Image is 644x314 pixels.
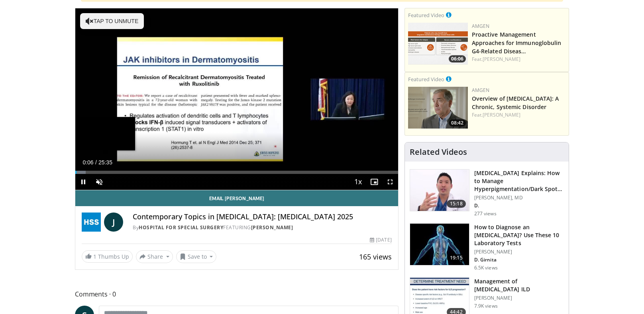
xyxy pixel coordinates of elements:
[472,56,565,63] div: Feat.
[447,200,466,208] span: 15:18
[483,56,520,62] a: [PERSON_NAME]
[474,203,564,209] p: D.
[408,12,444,19] small: Featured Video
[447,254,466,262] span: 19:15
[382,174,398,190] button: Fullscreen
[449,55,466,62] span: 06:06
[410,224,469,265] img: 94354a42-e356-4408-ae03-74466ea68b7a.150x105_q85_crop-smart_upscale.jpg
[104,213,123,232] a: J
[483,111,520,118] a: [PERSON_NAME]
[474,223,564,247] h3: How to Diagnose an [MEDICAL_DATA]? Use These 10 Laboratory Tests
[408,23,468,64] img: b07e8bac-fd62-4609-bac4-e65b7a485b7c.png.150x105_q85_crop-smart_upscale.png
[350,174,366,190] button: Playback Rate
[80,13,144,29] button: Tap to unmute
[366,174,382,190] button: Enable picture-in-picture mode
[474,257,564,263] p: D. Girnita
[82,213,101,232] img: Hospital for Special Surgery
[82,250,133,263] a: 1 Thumbs Up
[133,224,392,231] div: By FEATURING
[449,119,466,127] span: 08:42
[472,111,565,119] div: Feat.
[472,95,559,111] a: Overview of [MEDICAL_DATA]: A Chronic, Systemic Disorder
[133,213,392,221] h4: Contemporary Topics in [MEDICAL_DATA]: [MEDICAL_DATA] 2025
[474,277,564,293] h3: Management of [MEDICAL_DATA] ILD
[410,223,564,271] a: 19:15 How to Diagnose an [MEDICAL_DATA]? Use These 10 Laboratory Tests [PERSON_NAME] D. Girnita 6...
[136,250,173,263] button: Share
[472,31,562,55] a: Proactive Management Approaches for Immunoglobulin G4-Related Diseas…
[93,253,96,260] span: 1
[408,87,468,129] img: 40cb7efb-a405-4d0b-b01f-0267f6ac2b93.png.150x105_q85_crop-smart_upscale.png
[474,211,497,217] p: 277 views
[75,8,398,190] video-js: Video Player
[98,159,112,166] span: 25:35
[82,159,93,166] span: 0:06
[410,147,467,157] h4: Related Videos
[91,174,107,190] button: Unmute
[474,169,564,193] h3: [MEDICAL_DATA] Explains: How to Manage Hyperpigmentation/Dark Spots o…
[474,195,564,201] p: [PERSON_NAME], MD
[75,289,399,299] span: Comments 0
[474,265,498,271] p: 6.5K views
[95,159,97,166] span: /
[408,87,468,129] a: 08:42
[472,23,490,29] a: Amgen
[370,236,391,244] div: [DATE]
[251,224,293,231] a: [PERSON_NAME]
[75,190,398,206] a: Email [PERSON_NAME]
[472,87,490,94] a: Amgen
[408,76,444,83] small: Featured Video
[474,295,564,301] p: [PERSON_NAME]
[474,249,564,255] p: [PERSON_NAME]
[474,303,498,309] p: 7.9K views
[408,23,468,64] a: 06:06
[410,170,469,211] img: e1503c37-a13a-4aad-9ea8-1e9b5ff728e6.150x105_q85_crop-smart_upscale.jpg
[359,252,392,261] span: 165 views
[176,250,217,263] button: Save to
[75,171,398,174] div: Progress Bar
[410,169,564,217] a: 15:18 [MEDICAL_DATA] Explains: How to Manage Hyperpigmentation/Dark Spots o… [PERSON_NAME], MD D....
[75,174,91,190] button: Pause
[139,224,223,231] a: Hospital for Special Surgery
